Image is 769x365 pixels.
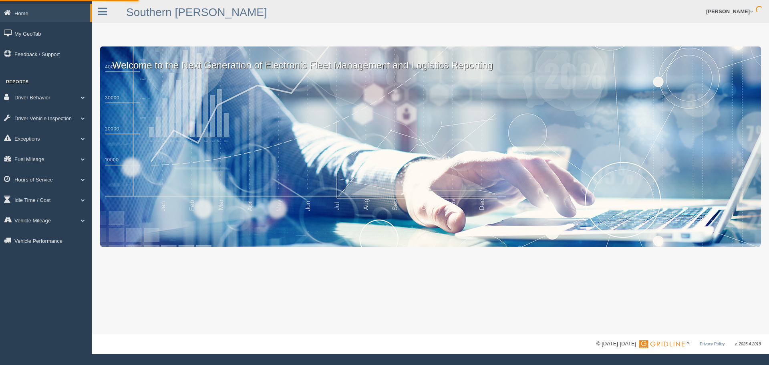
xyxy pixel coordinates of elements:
[700,342,725,346] a: Privacy Policy
[100,46,761,72] p: Welcome to the Next Generation of Electronic Fleet Management and Logistics Reporting
[596,340,761,348] div: © [DATE]-[DATE] - ™
[126,6,267,18] a: Southern [PERSON_NAME]
[735,342,761,346] span: v. 2025.4.2019
[639,340,684,348] img: Gridline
